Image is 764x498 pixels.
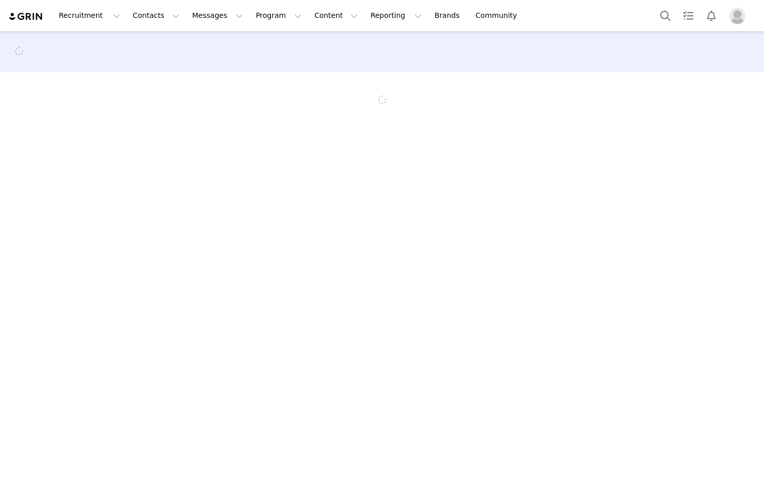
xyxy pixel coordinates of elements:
button: Contacts [127,4,186,27]
button: Program [249,4,308,27]
button: Messages [186,4,249,27]
a: Community [470,4,528,27]
a: Tasks [677,4,700,27]
button: Recruitment [53,4,126,27]
img: grin logo [8,12,44,21]
button: Content [308,4,364,27]
button: Notifications [700,4,723,27]
img: placeholder-profile.jpg [729,8,746,24]
button: Reporting [364,4,428,27]
a: Brands [428,4,469,27]
button: Search [654,4,677,27]
button: Profile [723,8,756,24]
